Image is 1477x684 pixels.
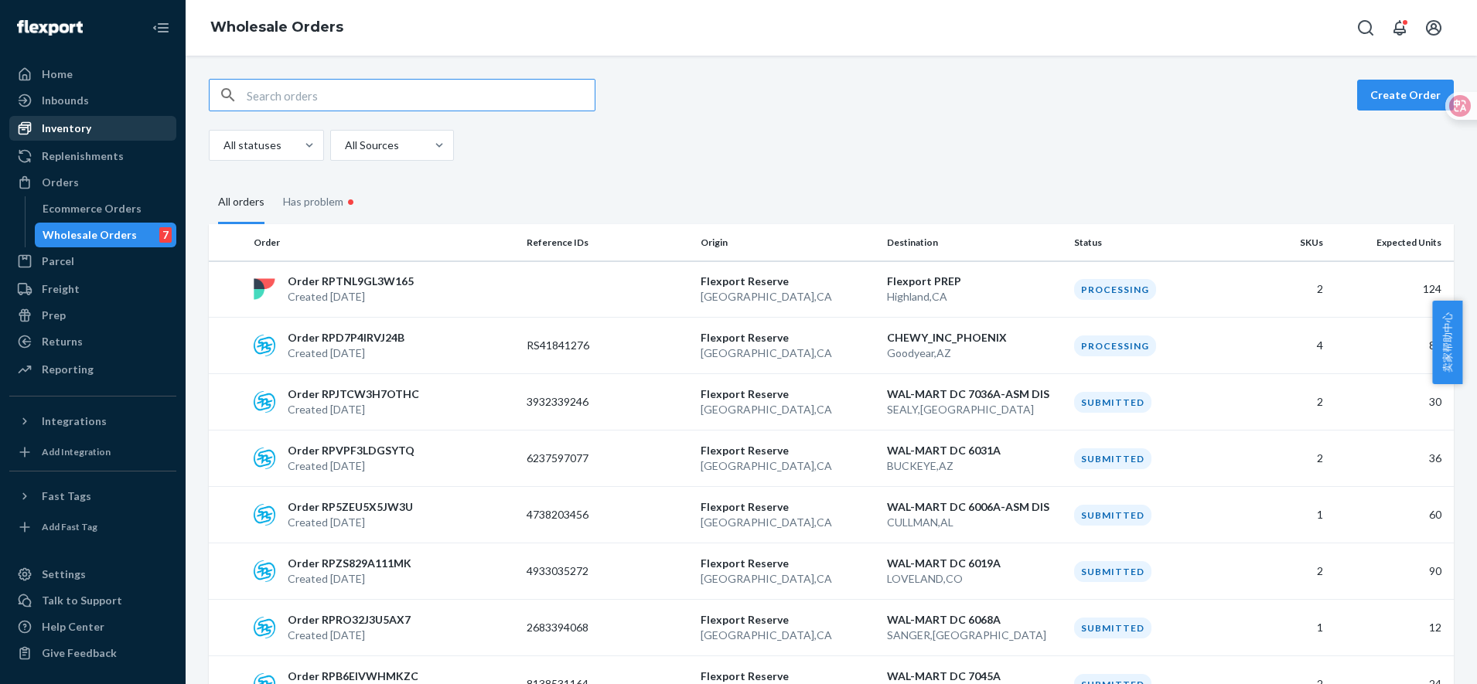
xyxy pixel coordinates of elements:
div: Has problem [283,179,358,224]
a: Freight [9,277,176,301]
div: Reporting [42,362,94,377]
p: Order RPVPF3LDGSYTQ [288,443,414,458]
div: Home [42,66,73,82]
p: Flexport Reserve [701,274,875,289]
p: [GEOGRAPHIC_DATA] , CA [701,289,875,305]
div: Orders [42,175,79,190]
img: Flexport logo [17,20,83,36]
a: Talk to Support [9,588,176,613]
p: Flexport Reserve [701,330,875,345]
a: Ecommerce Orders [35,196,177,221]
div: Submitted [1074,561,1151,582]
div: Add Fast Tag [42,520,97,533]
button: 卖家帮助中心 [1432,301,1462,384]
button: Integrations [9,409,176,434]
button: Open account menu [1418,12,1449,43]
div: Help Center [42,619,104,635]
div: Fast Tags [42,488,91,504]
div: Processing [1074,279,1156,300]
p: Flexport Reserve [701,612,875,628]
p: Flexport Reserve [701,443,875,458]
td: 12 [1329,600,1454,656]
img: sps-commerce logo [254,391,275,413]
a: Add Integration [9,440,176,465]
a: Wholesale Orders [210,19,343,36]
img: sps-commerce logo [254,447,275,469]
td: 4 [1242,318,1329,374]
p: SANGER , [GEOGRAPHIC_DATA] [887,628,1062,643]
a: Settings [9,562,176,587]
button: Fast Tags [9,484,176,509]
div: Inbounds [42,93,89,108]
div: Integrations [42,413,107,429]
input: All statuses [222,138,223,153]
p: CHEWY_INC_PHOENIX [887,330,1062,345]
td: 30 [1329,374,1454,430]
p: WAL-MART DC 6068A [887,612,1062,628]
p: Goodyear , AZ [887,345,1062,361]
td: 36 [1329,430,1454,487]
th: Destination [881,224,1068,261]
input: All Sources [343,138,345,153]
p: BUCKEYE , AZ [887,458,1062,474]
div: Submitted [1074,618,1151,638]
p: 4738203456 [527,507,650,522]
p: LOVELAND , CO [887,571,1062,587]
button: Open notifications [1384,12,1415,43]
div: Inventory [42,121,91,136]
div: 7 [159,227,172,243]
a: Parcel [9,249,176,274]
button: Give Feedback [9,641,176,665]
img: sps-commerce logo [254,335,275,356]
p: Order RPD7P4IRVJ24B [288,330,404,345]
p: [GEOGRAPHIC_DATA] , CA [701,345,875,361]
td: 2 [1242,261,1329,318]
p: Order RPZS829A111MK [288,556,411,571]
p: Created [DATE] [288,515,413,530]
p: Order RPRO32J3U5AX7 [288,612,411,628]
a: Reporting [9,357,176,382]
p: [GEOGRAPHIC_DATA] , CA [701,628,875,643]
div: Submitted [1074,505,1151,526]
img: sps-commerce logo [254,560,275,582]
td: 2 [1242,374,1329,430]
p: Created [DATE] [288,571,411,587]
a: Prep [9,303,176,328]
div: • [343,192,358,212]
td: 88 [1329,318,1454,374]
td: 1 [1242,600,1329,656]
div: Submitted [1074,392,1151,413]
p: Order RPB6EIVWHMKZC [288,669,418,684]
th: Order [247,224,520,261]
p: Order RPJTCW3H7OTHC [288,386,419,402]
p: [GEOGRAPHIC_DATA] , CA [701,458,875,474]
div: All orders [218,182,264,224]
p: WAL-MART DC 7045A [887,669,1062,684]
div: Submitted [1074,448,1151,469]
img: flexport logo [254,278,275,300]
div: Give Feedback [42,645,117,661]
input: Search orders [247,80,595,111]
p: Highland , CA [887,289,1062,305]
td: 1 [1242,487,1329,543]
ol: breadcrumbs [198,5,356,50]
img: sps-commerce logo [254,504,275,526]
a: Inventory [9,116,176,141]
div: Prep [42,308,66,323]
p: [GEOGRAPHIC_DATA] , CA [701,571,875,587]
p: 3932339246 [527,394,650,410]
a: Add Fast Tag [9,515,176,539]
a: Wholesale Orders7 [35,223,177,247]
div: Settings [42,567,86,582]
p: Flexport Reserve [701,669,875,684]
p: WAL-MART DC 6031A [887,443,1062,458]
p: WAL-MART DC 6019A [887,556,1062,571]
p: CULLMAN , AL [887,515,1062,530]
button: Create Order [1357,80,1454,111]
a: Home [9,62,176,87]
p: 6237597077 [527,451,650,466]
th: Reference IDs [520,224,694,261]
p: RS41841276 [527,338,650,353]
button: Open Search Box [1350,12,1381,43]
p: [GEOGRAPHIC_DATA] , CA [701,402,875,417]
